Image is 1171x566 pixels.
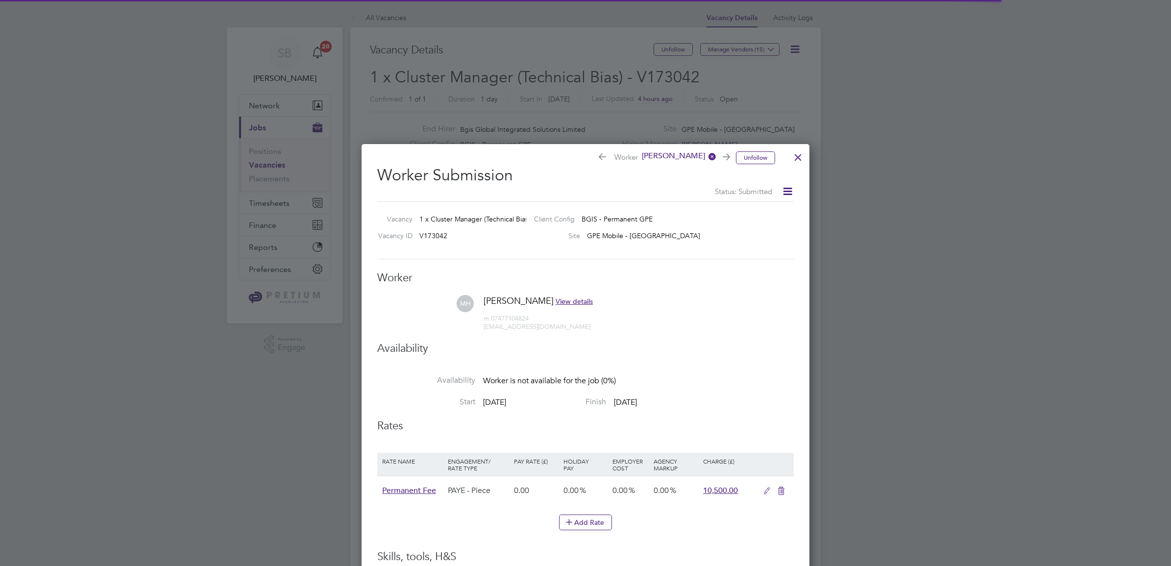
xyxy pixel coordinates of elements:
span: 07477104824 [484,314,529,322]
span: 0.00 [563,486,579,495]
span: 0.00 [612,486,628,495]
h3: Rates [377,419,794,433]
h3: Skills, tools, H&S [377,550,794,564]
div: Rate Name [380,453,445,469]
label: Availability [377,375,475,386]
div: Employer Cost [610,453,651,476]
span: Permanent Fee [382,486,436,495]
div: 0.00 [512,476,561,505]
span: [PERSON_NAME] [484,295,554,306]
label: Start [377,397,475,407]
div: Holiday Pay [561,453,610,476]
span: [EMAIL_ADDRESS][DOMAIN_NAME] [484,322,590,331]
span: [DATE] [483,398,506,408]
span: m: [484,314,491,322]
span: GPE Mobile - [GEOGRAPHIC_DATA] [587,231,700,240]
div: PAYE - Piece [445,476,511,505]
div: Charge (£) [701,453,758,469]
h3: Availability [377,342,794,356]
label: Site [526,231,580,240]
label: Vacancy [373,215,413,223]
label: Finish [508,397,606,407]
span: [DATE] [614,398,637,408]
span: BGIS - Permanent GPE [582,215,653,223]
h3: Worker [377,271,794,285]
button: Unfollow [736,151,775,164]
button: Add Rate [559,515,612,530]
span: Worker is not available for the job (0%) [483,376,616,386]
div: Pay Rate (£) [512,453,561,469]
span: Worker [597,151,729,165]
label: Client Config [526,215,575,223]
span: MH [457,295,474,312]
span: View details [556,297,593,306]
span: V173042 [419,231,447,240]
div: Agency Markup [651,453,701,476]
span: Status: Submitted [715,187,772,196]
div: Engagement/ Rate Type [445,453,511,476]
span: 0.00 [654,486,669,495]
span: 10,500.00 [703,486,738,495]
span: 1 x Cluster Manager (Technical Bias) [419,215,530,223]
label: Vacancy ID [373,231,413,240]
span: [PERSON_NAME] [638,151,716,162]
h2: Worker Submission [377,158,794,198]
